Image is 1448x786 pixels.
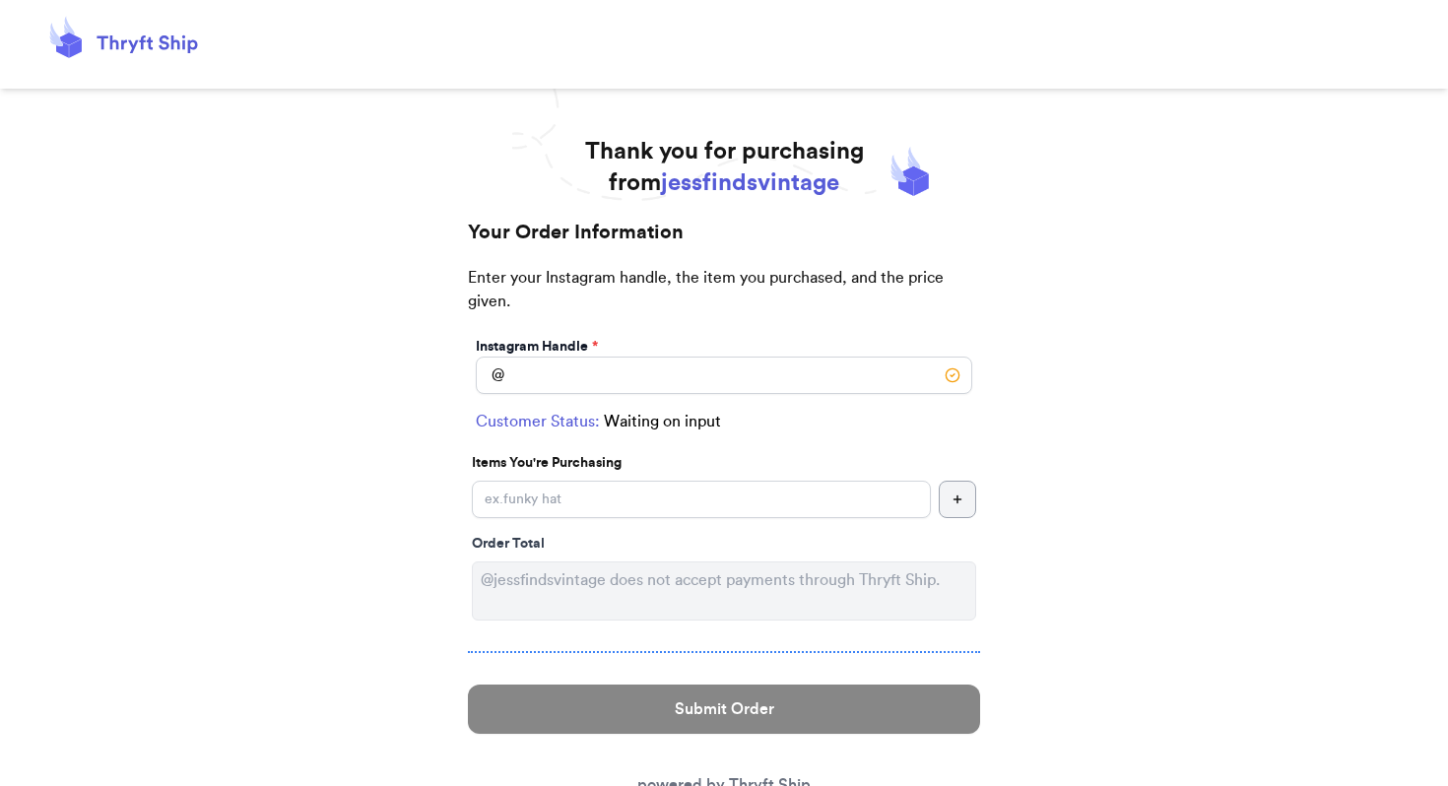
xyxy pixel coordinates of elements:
[472,453,976,473] p: Items You're Purchasing
[476,410,600,433] span: Customer Status:
[476,357,504,394] div: @
[476,337,598,357] label: Instagram Handle
[468,685,980,734] button: Submit Order
[468,219,980,266] h2: Your Order Information
[472,534,976,554] div: Order Total
[468,266,980,333] p: Enter your Instagram handle, the item you purchased, and the price given.
[661,171,839,195] span: jessfindsvintage
[604,410,721,433] span: Waiting on input
[585,136,864,199] h1: Thank you for purchasing from
[472,481,931,518] input: ex.funky hat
